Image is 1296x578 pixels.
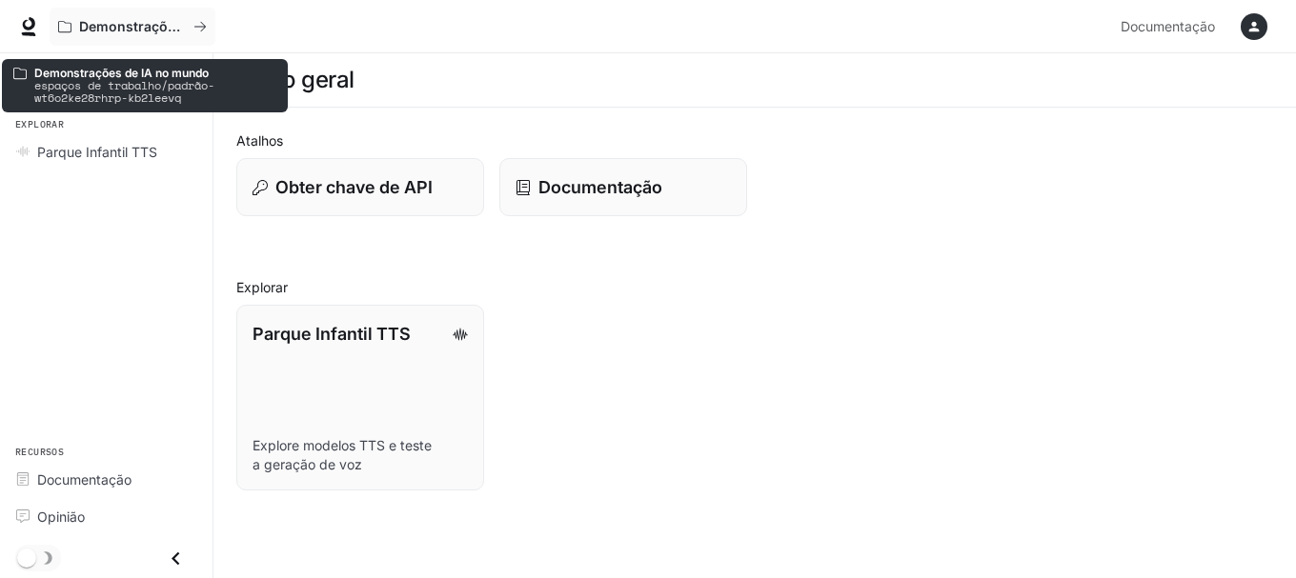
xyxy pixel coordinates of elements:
[34,66,209,80] font: Demonstrações de IA no mundo
[236,66,354,93] font: Visão geral
[253,437,432,472] font: Explore modelos TTS e teste a geração de voz
[50,8,215,46] button: Todos os espaços de trabalho
[236,305,484,490] a: Parque Infantil TTSExplore modelos TTS e teste a geração de voz
[538,177,662,197] font: Documentação
[37,508,85,525] font: Opinião
[37,144,157,160] font: Parque Infantil TTS
[37,471,132,488] font: Documentação
[8,135,205,169] a: Parque Infantil TTS
[275,177,433,197] font: Obter chave de API
[79,18,292,34] font: Demonstrações de IA no mundo
[15,446,64,458] font: Recursos
[15,118,64,130] font: Explorar
[253,324,411,344] font: Parque Infantil TTS
[154,539,197,578] button: Fechar gaveta
[1113,8,1227,46] a: Documentação
[236,279,288,295] font: Explorar
[236,132,283,149] font: Atalhos
[8,463,205,496] a: Documentação
[17,547,36,568] span: Alternar modo escuro
[499,158,747,216] a: Documentação
[8,500,205,533] a: Opinião
[236,158,484,216] button: Obter chave de API
[1121,18,1215,34] font: Documentação
[34,77,214,106] font: espaços de trabalho/padrão-wt6o2ke28rhrp-kb2leevq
